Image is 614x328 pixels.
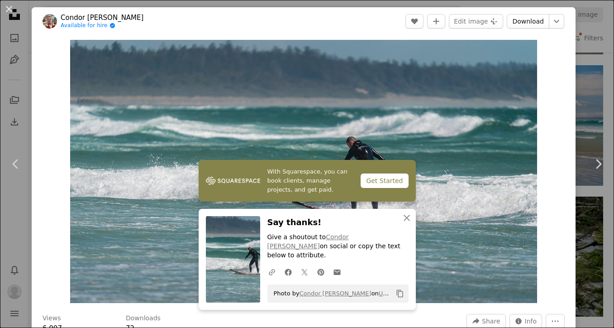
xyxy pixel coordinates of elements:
[549,14,564,29] button: Choose download size
[507,14,549,29] a: Download
[267,233,349,250] a: Condor [PERSON_NAME]
[267,167,354,194] span: With Squarespace, you can book clients, manage projects, and get paid.
[405,14,424,29] button: Like
[280,263,296,281] a: Share on Facebook
[43,314,61,323] h3: Views
[70,40,537,303] img: A man riding a surfboard on top of a wave in the ocean
[296,263,313,281] a: Share on Twitter
[61,22,143,29] a: Available for hire
[329,263,345,281] a: Share over email
[525,314,537,328] span: Info
[267,216,409,229] h3: Say thanks!
[206,174,260,188] img: file-1747939142011-51e5cc87e3c9
[267,233,409,260] p: Give a shoutout to on social or copy the text below to attribute.
[392,286,408,301] button: Copy to clipboard
[126,314,161,323] h3: Downloads
[582,121,614,207] a: Next
[269,286,392,301] span: Photo by on
[199,160,416,202] a: With Squarespace, you can book clients, manage projects, and get paid.Get Started
[300,290,371,297] a: Condor [PERSON_NAME]
[313,263,329,281] a: Share on Pinterest
[61,13,143,22] a: Condor [PERSON_NAME]
[43,14,57,29] img: Go to Condor Wei's profile
[427,14,445,29] button: Add to Collection
[449,14,503,29] button: Edit image
[361,174,408,188] div: Get Started
[70,40,537,303] button: Zoom in on this image
[379,290,405,297] a: Unsplash
[482,314,500,328] span: Share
